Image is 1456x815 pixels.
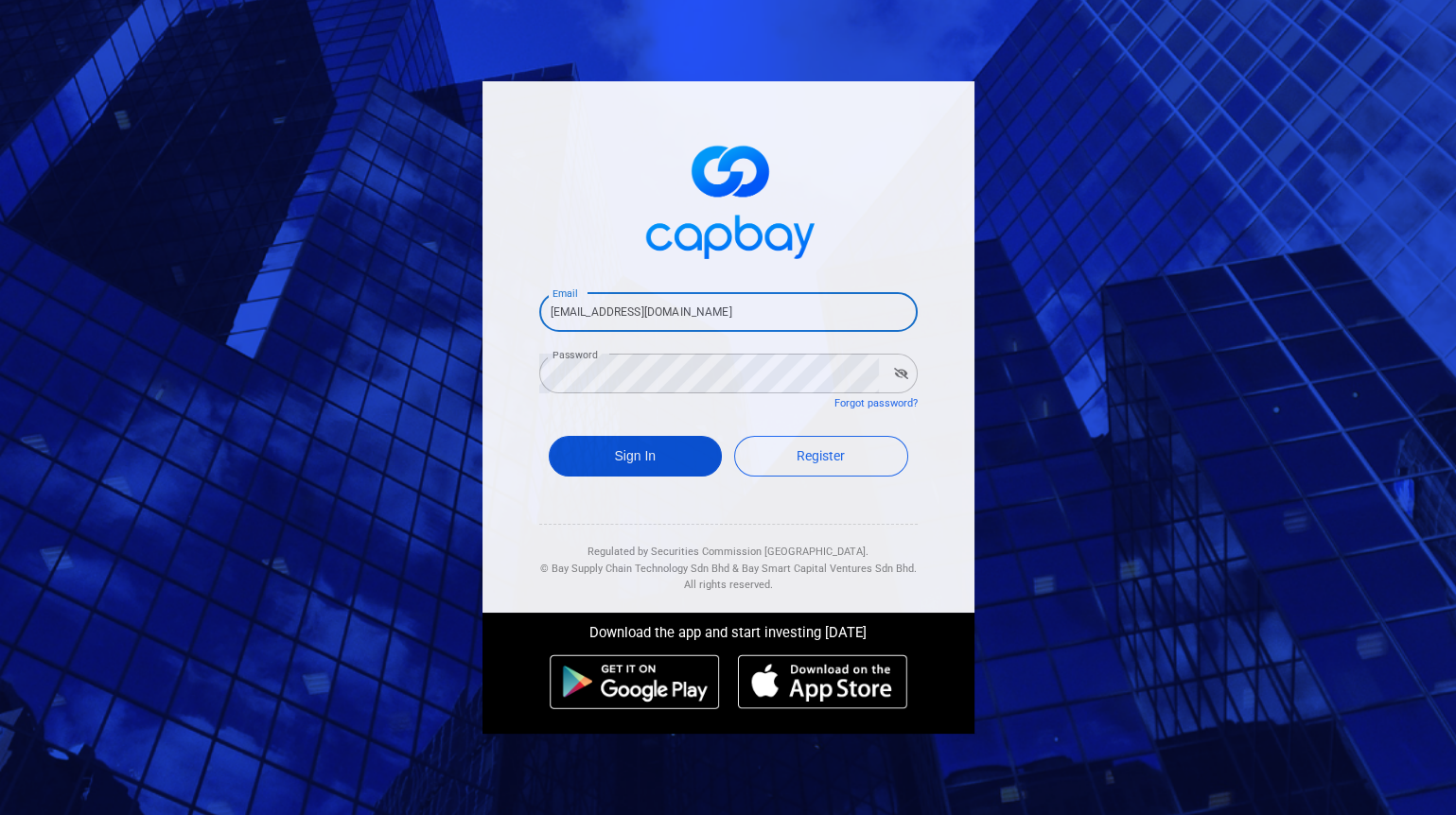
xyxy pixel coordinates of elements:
div: Regulated by Securities Commission [GEOGRAPHIC_DATA]. & All rights reserved. [539,525,918,594]
span: © Bay Supply Chain Technology Sdn Bhd [540,563,729,575]
span: Register [797,448,845,463]
a: Register [734,436,908,477]
label: Password [553,348,598,362]
a: Forgot password? [834,397,918,409]
span: Bay Smart Capital Ventures Sdn Bhd. [742,563,917,575]
img: android [550,654,720,709]
label: Email [553,286,577,301]
img: ios [738,654,906,709]
img: logo [634,129,823,269]
div: Download the app and start investing [DATE] [468,613,989,645]
button: Sign In [549,436,723,477]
